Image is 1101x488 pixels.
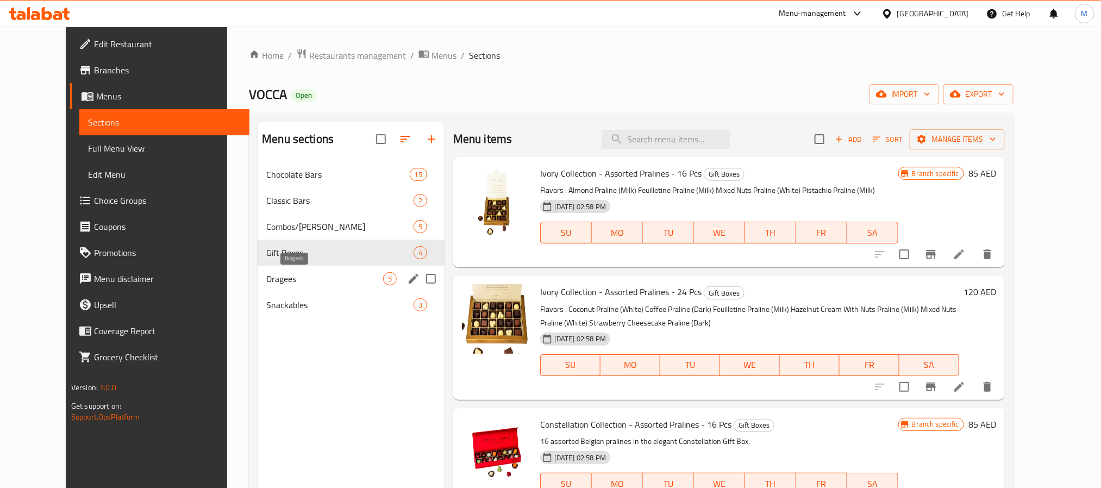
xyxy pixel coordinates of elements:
h6: 85 AED [968,417,996,432]
button: MO [600,354,660,376]
div: Classic Bars2 [258,187,445,214]
button: FR [840,354,899,376]
button: SU [540,222,592,243]
span: Edit Restaurant [94,37,241,51]
span: Branch specific [908,419,964,429]
div: Classic Bars [266,194,414,207]
a: Edit Menu [79,161,249,187]
span: 5 [414,222,427,232]
span: Ivory Collection - Assorted Pralines - 16 Pcs [540,165,702,182]
span: import [878,87,930,101]
a: Menu disclaimer [70,266,249,292]
span: export [952,87,1005,101]
li: / [288,49,292,62]
nav: Menu sections [258,157,445,322]
span: Upsell [94,298,241,311]
button: Branch-specific-item [918,241,944,267]
a: Grocery Checklist [70,344,249,370]
a: Sections [79,109,249,135]
button: SA [899,354,959,376]
button: SU [540,354,600,376]
span: M [1081,8,1088,20]
span: Branches [94,64,241,77]
span: Select to update [893,376,916,398]
div: Dragees5edit [258,266,445,292]
a: Choice Groups [70,187,249,214]
button: WE [694,222,745,243]
div: items [383,272,397,285]
a: Menus [418,48,456,62]
button: Add section [418,126,445,152]
button: delete [974,374,1000,400]
div: Combos/Kunafa Treat [266,220,414,233]
a: Edit Restaurant [70,31,249,57]
span: SA [852,225,894,241]
div: items [414,246,427,259]
button: FR [796,222,847,243]
span: Add [834,133,863,146]
a: Full Menu View [79,135,249,161]
span: [DATE] 02:58 PM [550,453,610,463]
button: MO [592,222,643,243]
a: Coverage Report [70,318,249,344]
h2: Menu items [453,131,512,147]
h6: 120 AED [964,284,996,299]
li: / [410,49,414,62]
span: Constellation Collection - Assorted Pralines - 16 Pcs [540,416,731,433]
span: 15 [410,170,427,180]
li: / [461,49,465,62]
div: Gift Boxes [734,419,774,432]
span: TH [784,357,835,373]
p: Flavors : Coconut Praline (White) Coffee Praline (Dark) Feuilletine Praline (Milk) Hazelnut Cream... [540,303,959,330]
span: Full Menu View [88,142,241,155]
span: TH [749,225,792,241]
a: Upsell [70,292,249,318]
span: Select all sections [370,128,392,151]
img: Constellation Collection - Assorted Pralines - 16 Pcs [462,417,531,486]
span: Sort [873,133,903,146]
span: VOCCA [249,82,287,107]
span: WE [698,225,741,241]
span: Sort items [866,131,910,148]
span: Version: [71,380,98,395]
div: Snackables3 [258,292,445,318]
div: Gift Boxes [704,286,745,299]
span: Menu disclaimer [94,272,241,285]
span: Edit Menu [88,168,241,181]
span: Chocolate Bars [266,168,409,181]
button: Sort [870,131,905,148]
button: Branch-specific-item [918,374,944,400]
button: export [943,84,1014,104]
span: MO [596,225,639,241]
button: Manage items [910,129,1005,149]
div: Snackables [266,298,414,311]
button: SA [847,222,898,243]
button: TH [745,222,796,243]
a: Restaurants management [296,48,406,62]
span: Sections [88,116,241,129]
button: delete [974,241,1000,267]
span: Add item [831,131,866,148]
button: TU [643,222,694,243]
span: Coverage Report [94,324,241,337]
div: Gift Boxes [704,168,745,181]
span: 3 [414,300,427,310]
input: search [602,130,730,149]
a: Promotions [70,240,249,266]
div: Chocolate Bars15 [258,161,445,187]
span: [DATE] 02:58 PM [550,202,610,212]
span: 5 [384,274,396,284]
span: Ivory Collection - Assorted Pralines - 24 Pcs [540,284,702,300]
button: WE [720,354,780,376]
div: Menu-management [779,7,846,20]
span: 1.0.0 [99,380,116,395]
span: Promotions [94,246,241,259]
span: Gift Boxes [704,168,744,180]
h6: 85 AED [968,166,996,181]
span: FR [844,357,895,373]
span: [DATE] 02:58 PM [550,334,610,344]
span: Combos/[PERSON_NAME] [266,220,414,233]
a: Support.OpsPlatform [71,410,140,424]
span: FR [800,225,843,241]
